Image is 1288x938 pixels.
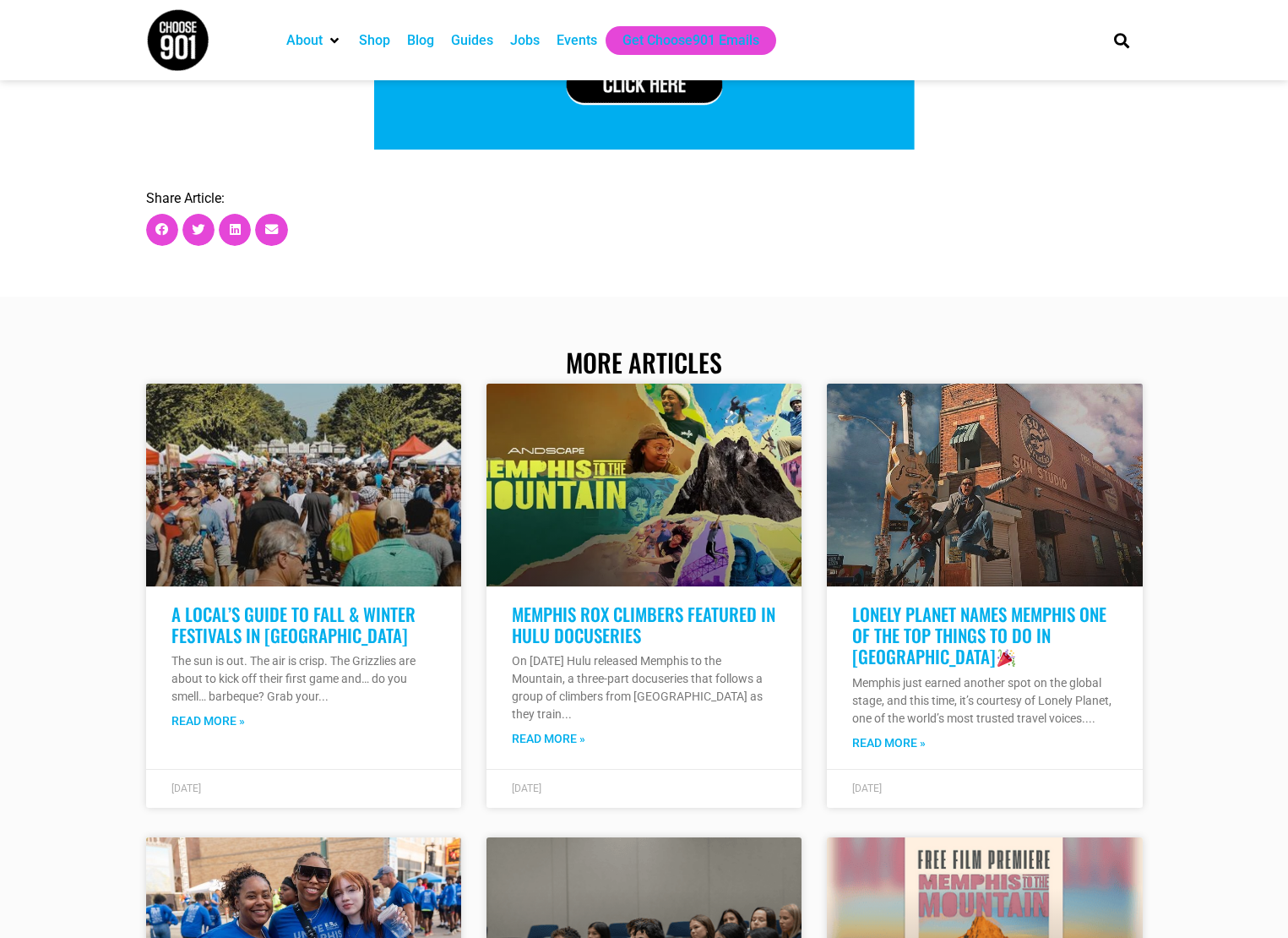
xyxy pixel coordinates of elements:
div: Share on linkedin [219,214,251,246]
div: Share on facebook [146,214,178,246]
a: A Local’s Guide to Fall & Winter Festivals in [GEOGRAPHIC_DATA] [171,601,416,648]
span: [DATE] [852,783,882,794]
a: Lonely Planet Names Memphis One of the Top Things to Do in [GEOGRAPHIC_DATA] [852,601,1106,669]
a: Guides [451,30,493,51]
nav: Main nav [278,26,1085,55]
h2: More Articles [146,347,1143,378]
span: [DATE] [171,783,201,794]
a: About [286,30,323,51]
div: About [278,26,351,55]
div: Share on twitter [182,214,215,246]
p: The sun is out. The air is crisp. The Grizzlies are about to kick off their first game and… do yo... [171,652,436,706]
a: Two people jumping in front of a building with a guitar, featuring The Edge. [827,384,1142,586]
span: [DATE] [512,783,541,794]
div: Share on email [255,214,287,246]
a: Blog [407,30,434,51]
a: Read more about A Local’s Guide to Fall & Winter Festivals in Memphis [171,712,245,730]
a: Jobs [510,30,540,51]
div: Search [1107,26,1135,54]
a: Events [557,30,597,51]
p: Memphis just earned another spot on the global stage, and this time, it’s courtesy of Lonely Plan... [852,674,1117,728]
p: On [DATE] Hulu released Memphis to the Mountain, a three-part docuseries that follows a group of ... [512,652,776,723]
a: Get Choose901 Emails [622,30,759,51]
p: Share Article: [146,192,1143,205]
img: 🎉 [997,649,1015,667]
a: Memphis Rox Climbers Featured in Hulu Docuseries [512,601,775,648]
a: Read more about Lonely Planet Names Memphis One of the Top Things to Do in North America 🎉 [852,734,926,752]
a: Read more about Memphis Rox Climbers Featured in Hulu Docuseries [512,730,585,748]
a: Shop [359,30,390,51]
